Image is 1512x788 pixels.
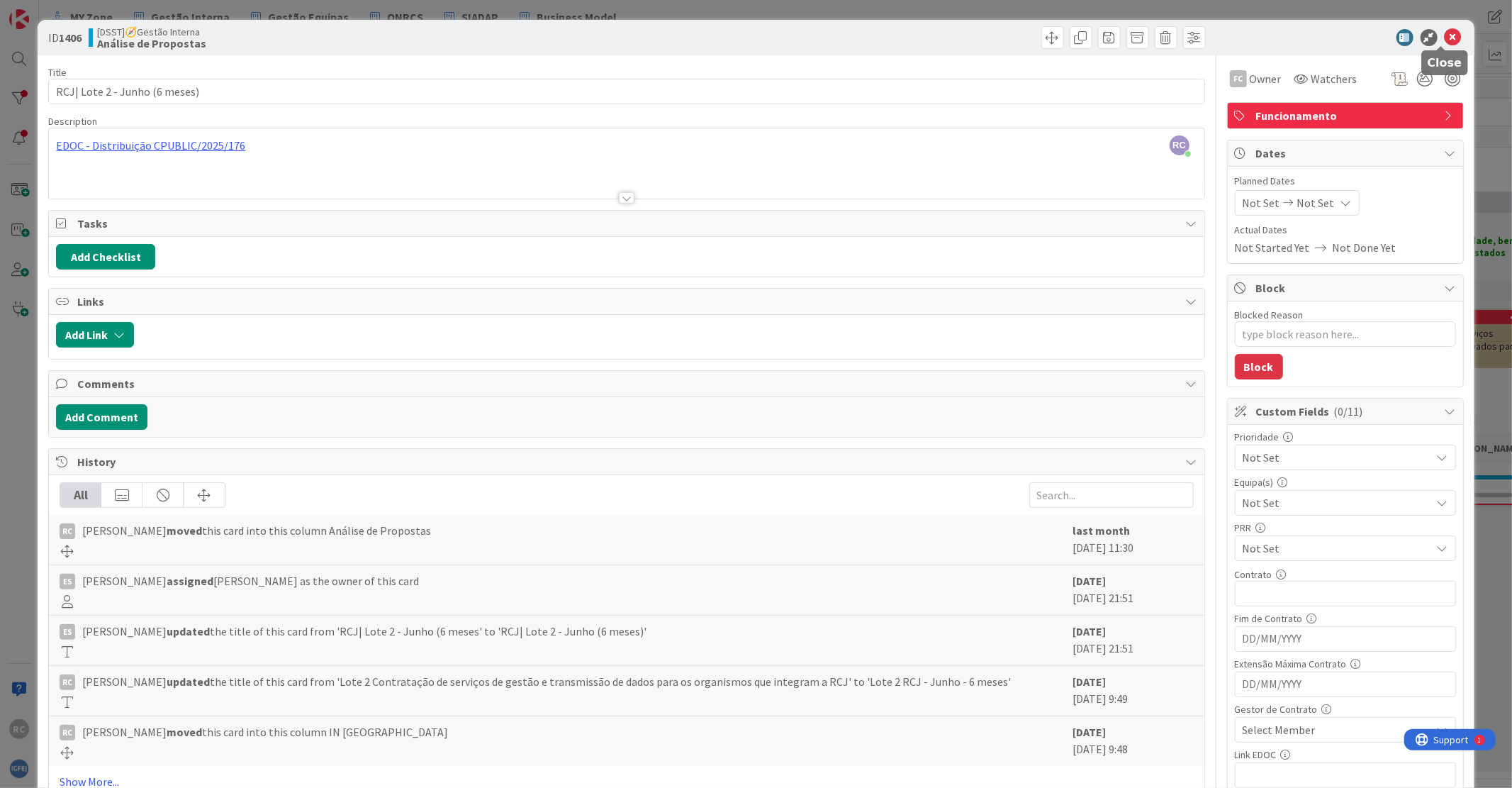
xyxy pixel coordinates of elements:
div: [DATE] 9:48 [1073,723,1194,759]
div: Extensão Máxima Contrato [1235,659,1456,669]
input: DD/MM/YYYY [1243,672,1448,697]
span: Not Set [1297,194,1335,211]
input: DD/MM/YYYY [1243,627,1448,651]
div: Prioridade [1235,432,1456,442]
span: Not Set [1243,494,1431,511]
span: Planned Dates [1235,174,1456,189]
div: [DATE] 21:51 [1073,572,1194,608]
b: [DATE] [1073,574,1107,588]
span: Watchers [1311,70,1357,87]
a: EDOC - Distribuição CPUBLIC/2025/176 [56,138,245,152]
span: Not Set [1243,194,1280,211]
span: [PERSON_NAME] the title of this card from 'Lote 2 Contratação de serviços de gestão e transmissão... [82,673,1011,690]
b: [DATE] [1073,725,1107,739]
b: Análise de Propostas [97,38,206,49]
span: Funcionamento [1256,107,1438,124]
span: Description [48,115,97,128]
div: [DATE] 9:49 [1073,673,1194,709]
span: [PERSON_NAME] [PERSON_NAME] as the owner of this card [82,572,419,589]
span: Not Done Yet [1333,239,1396,256]
span: Links [77,293,1178,310]
b: updated [167,624,210,638]
div: Fim de Contrato [1235,614,1456,623]
span: Select Member [1243,721,1316,738]
div: RC [60,675,75,690]
div: PRR [1235,523,1456,533]
span: Comments [77,375,1178,392]
div: Gestor de Contrato [1235,704,1456,714]
div: 1 [74,6,77,17]
div: FC [1230,70,1247,87]
span: ID [48,29,82,46]
b: [DATE] [1073,675,1107,689]
span: Actual Dates [1235,223,1456,238]
span: RC [1170,135,1189,155]
span: Not Set [1243,448,1424,467]
div: All [60,483,101,507]
div: ES [60,574,75,589]
span: [PERSON_NAME] this card into this column Análise de Propostas [82,522,431,539]
div: Equipa(s) [1235,477,1456,487]
label: Blocked Reason [1235,309,1304,321]
span: Not Started Yet [1235,239,1310,256]
span: Not Set [1243,540,1431,557]
div: [DATE] 21:51 [1073,623,1194,658]
label: Title [48,66,67,79]
label: Contrato [1235,568,1272,581]
span: Custom Fields [1256,403,1438,420]
div: ES [60,624,75,640]
span: Tasks [77,215,1178,232]
span: History [77,453,1178,470]
span: Block [1256,279,1438,296]
b: updated [167,675,210,689]
span: [PERSON_NAME] this card into this column IN [GEOGRAPHIC_DATA] [82,723,448,740]
b: moved [167,725,202,739]
h5: Close [1428,56,1462,70]
span: Owner [1250,70,1282,87]
button: Add Checklist [56,244,155,270]
button: Add Link [56,322,134,348]
div: [DATE] 11:30 [1073,522,1194,557]
div: RC [60,725,75,740]
button: Add Comment [56,404,147,430]
span: [PERSON_NAME] the title of this card from 'RCJ| Lote 2 - Junho (6 meses' to 'RCJ| Lote 2 - Junho ... [82,623,646,640]
input: Search... [1029,482,1194,508]
b: moved [167,523,202,538]
input: type card name here... [48,79,1204,104]
div: RC [60,523,75,539]
span: Dates [1256,145,1438,162]
b: assigned [167,574,213,588]
span: ( 0/11 ) [1334,404,1363,418]
span: [DSST]🧭Gestão Interna [97,26,206,38]
b: 1406 [59,30,82,45]
b: [DATE] [1073,624,1107,638]
b: last month [1073,523,1131,538]
div: Link EDOC [1235,750,1456,760]
button: Block [1235,354,1283,379]
span: Support [30,2,65,19]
